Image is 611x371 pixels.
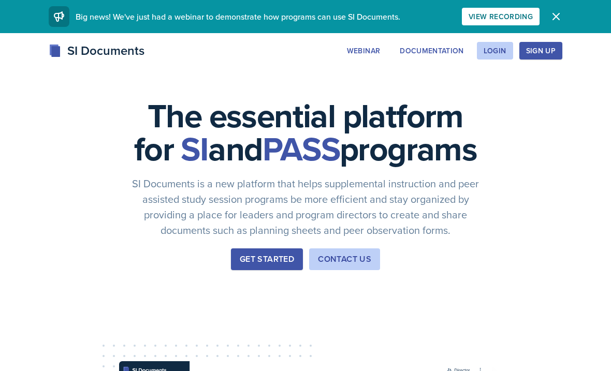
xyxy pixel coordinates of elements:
[469,12,533,21] div: View Recording
[318,253,371,265] div: Contact Us
[462,8,540,25] button: View Recording
[49,41,144,60] div: SI Documents
[400,47,464,55] div: Documentation
[519,42,562,60] button: Sign Up
[231,248,303,270] button: Get Started
[76,11,400,22] span: Big news! We've just had a webinar to demonstrate how programs can use SI Documents.
[309,248,380,270] button: Contact Us
[484,47,506,55] div: Login
[340,42,387,60] button: Webinar
[393,42,471,60] button: Documentation
[526,47,556,55] div: Sign Up
[240,253,294,265] div: Get Started
[347,47,380,55] div: Webinar
[477,42,513,60] button: Login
